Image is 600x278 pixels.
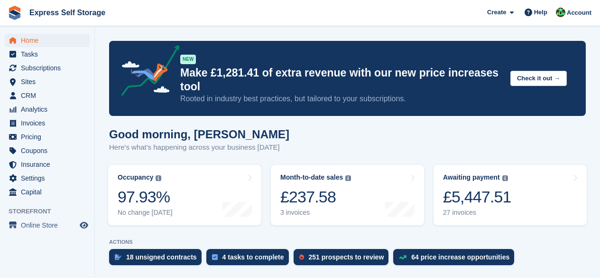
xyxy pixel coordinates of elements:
img: price-adjustments-announcement-icon-8257ccfd72463d97f412b2fc003d46551f7dbcb40ab6d574587a9cd5c0d94... [113,45,180,99]
div: 251 prospects to review [309,253,384,261]
img: icon-info-grey-7440780725fd019a000dd9b08b2336e03edf1995a4989e88bcd33f0948082b44.svg [156,175,161,181]
span: Insurance [21,158,78,171]
a: menu [5,158,90,171]
a: menu [5,89,90,102]
p: Rooted in industry best practices, but tailored to your subscriptions. [180,94,503,104]
span: Online Store [21,219,78,232]
div: £237.58 [280,187,351,207]
img: price_increase_opportunities-93ffe204e8149a01c8c9dc8f82e8f89637d9d84a8eef4429ea346261dce0b2c0.svg [399,255,406,259]
span: Invoices [21,116,78,130]
span: Help [534,8,547,17]
span: Sites [21,75,78,88]
img: Shakiyra Davis [556,8,565,17]
div: Awaiting payment [443,173,500,182]
a: menu [5,172,90,185]
div: £5,447.51 [443,187,511,207]
span: Create [487,8,506,17]
span: Capital [21,185,78,199]
a: 18 unsigned contracts [109,249,206,270]
div: 18 unsigned contracts [126,253,197,261]
h1: Good morning, [PERSON_NAME] [109,128,289,141]
div: 97.93% [118,187,173,207]
a: menu [5,61,90,75]
div: 3 invoices [280,209,351,217]
a: Occupancy 97.93% No change [DATE] [108,165,261,225]
span: Subscriptions [21,61,78,75]
span: Coupons [21,144,78,157]
a: menu [5,34,90,47]
a: menu [5,116,90,130]
img: stora-icon-8386f47178a22dfd0bd8f6a31ec36ba5ce8667c1dd55bd0f319d3a0aa187defe.svg [8,6,22,20]
img: prospect-51fa495bee0391a8d652442698ab0144808aea92771e9ea1ae160a38d050c398.svg [299,254,304,260]
span: Pricing [21,130,78,144]
span: Home [21,34,78,47]
div: 64 price increase opportunities [411,253,509,261]
a: menu [5,48,90,61]
a: menu [5,185,90,199]
a: 4 tasks to complete [206,249,294,270]
p: Here's what's happening across your business [DATE] [109,142,289,153]
img: icon-info-grey-7440780725fd019a000dd9b08b2336e03edf1995a4989e88bcd33f0948082b44.svg [345,175,351,181]
img: task-75834270c22a3079a89374b754ae025e5fb1db73e45f91037f5363f120a921f8.svg [212,254,218,260]
p: ACTIONS [109,239,586,245]
div: Occupancy [118,173,153,182]
div: NEW [180,55,196,64]
a: Preview store [78,220,90,231]
img: contract_signature_icon-13c848040528278c33f63329250d36e43548de30e8caae1d1a13099fd9432cc5.svg [115,254,121,260]
a: 64 price increase opportunities [393,249,519,270]
a: Awaiting payment £5,447.51 27 invoices [434,165,587,225]
a: menu [5,219,90,232]
a: menu [5,144,90,157]
a: Month-to-date sales £237.58 3 invoices [271,165,424,225]
a: Express Self Storage [26,5,109,20]
button: Check it out → [510,71,567,86]
div: No change [DATE] [118,209,173,217]
span: Account [567,8,591,18]
div: Month-to-date sales [280,173,343,182]
span: CRM [21,89,78,102]
a: menu [5,130,90,144]
img: icon-info-grey-7440780725fd019a000dd9b08b2336e03edf1995a4989e88bcd33f0948082b44.svg [502,175,508,181]
a: menu [5,75,90,88]
p: Make £1,281.41 of extra revenue with our new price increases tool [180,66,503,94]
span: Tasks [21,48,78,61]
span: Storefront [9,207,94,216]
span: Settings [21,172,78,185]
a: menu [5,103,90,116]
div: 27 invoices [443,209,511,217]
a: 251 prospects to review [294,249,394,270]
span: Analytics [21,103,78,116]
div: 4 tasks to complete [222,253,284,261]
